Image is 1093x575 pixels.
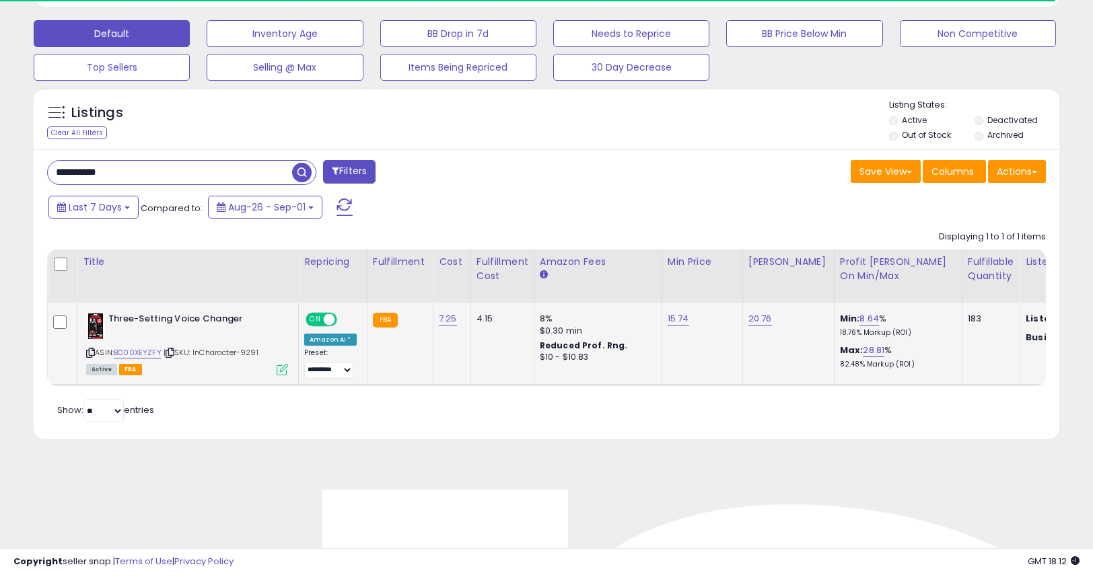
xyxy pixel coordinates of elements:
[86,313,105,340] img: 41uNlmm4ReL._SL40_.jpg
[304,348,357,379] div: Preset:
[840,360,952,369] p: 82.48% Markup (ROI)
[726,20,882,47] button: BB Price Below Min
[83,255,293,269] div: Title
[668,255,737,269] div: Min Price
[840,344,863,356] b: Max:
[931,165,974,178] span: Columns
[307,314,324,325] span: ON
[540,269,548,281] small: Amazon Fees.
[840,328,952,338] p: 18.76% Markup (ROI)
[968,313,1010,325] div: 183
[859,312,879,325] a: 8.64
[114,347,162,358] a: B000XEYZFY
[34,20,190,47] button: Default
[108,313,272,329] b: Three-Setting Voice Changer
[380,54,536,81] button: Items Being Repriced
[335,314,357,325] span: OFF
[553,20,709,47] button: Needs to Reprice
[540,313,651,325] div: 8%
[47,126,107,139] div: Clear All Filters
[968,255,1014,283] div: Fulfillable Quantity
[141,202,203,215] span: Compared to:
[34,54,190,81] button: Top Sellers
[304,334,357,346] div: Amazon AI *
[373,313,398,328] small: FBA
[840,313,952,338] div: %
[304,255,361,269] div: Repricing
[477,255,528,283] div: Fulfillment Cost
[553,54,709,81] button: 30 Day Decrease
[668,312,689,325] a: 15.74
[540,325,651,337] div: $0.30 min
[119,364,142,375] span: FBA
[439,255,465,269] div: Cost
[987,129,1024,141] label: Archived
[900,20,1056,47] button: Non Competitive
[71,104,123,122] h5: Listings
[86,313,288,374] div: ASIN:
[889,99,1059,112] p: Listing States:
[207,20,363,47] button: Inventory Age
[208,196,322,219] button: Aug-26 - Sep-01
[851,160,921,183] button: Save View
[69,200,122,214] span: Last 7 Days
[840,344,952,369] div: %
[748,312,772,325] a: 20.76
[439,312,457,325] a: 7.25
[57,404,154,416] span: Show: entries
[923,160,986,183] button: Columns
[987,114,1038,126] label: Deactivated
[988,160,1046,183] button: Actions
[863,344,884,357] a: 28.81
[323,160,376,184] button: Filters
[380,20,536,47] button: BB Drop in 7d
[834,250,962,303] th: The percentage added to the cost of goods (COGS) that forms the calculator for Min & Max prices.
[540,255,656,269] div: Amazon Fees
[748,255,828,269] div: [PERSON_NAME]
[477,313,524,325] div: 4.15
[840,312,860,325] b: Min:
[840,255,956,283] div: Profit [PERSON_NAME] on Min/Max
[1026,312,1087,325] b: Listed Price:
[902,114,927,126] label: Active
[207,54,363,81] button: Selling @ Max
[48,196,139,219] button: Last 7 Days
[939,231,1046,243] div: Displaying 1 to 1 of 1 items
[373,255,427,269] div: Fulfillment
[164,347,258,358] span: | SKU: InCharacter-9291
[86,364,117,375] span: All listings currently available for purchase on Amazon
[902,129,951,141] label: Out of Stock
[540,340,628,351] b: Reduced Prof. Rng.
[228,200,306,214] span: Aug-26 - Sep-01
[540,352,651,363] div: $10 - $10.83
